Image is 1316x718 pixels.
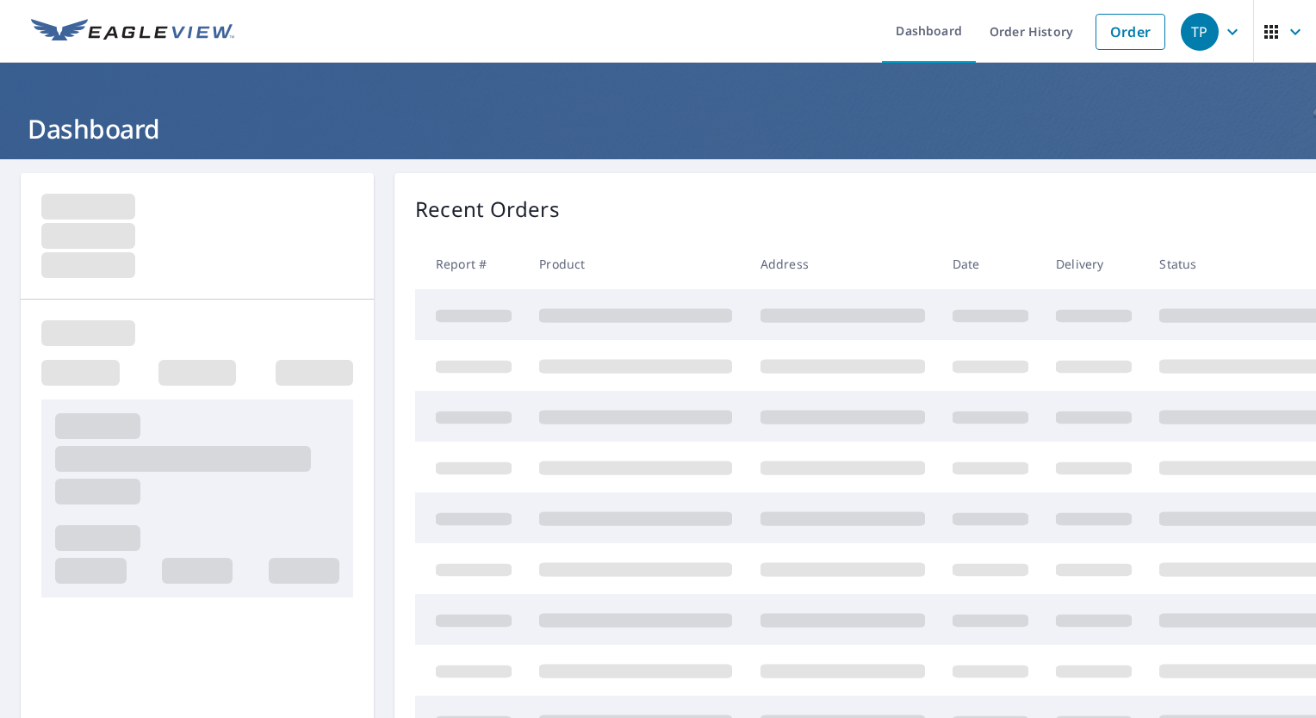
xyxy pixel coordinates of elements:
th: Product [525,238,746,289]
th: Delivery [1042,238,1145,289]
h1: Dashboard [21,111,1295,146]
th: Date [939,238,1042,289]
a: Order [1096,14,1165,50]
th: Report # [415,238,525,289]
p: Recent Orders [415,194,560,225]
th: Address [747,238,939,289]
img: EV Logo [31,19,234,45]
div: TP [1181,13,1219,51]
